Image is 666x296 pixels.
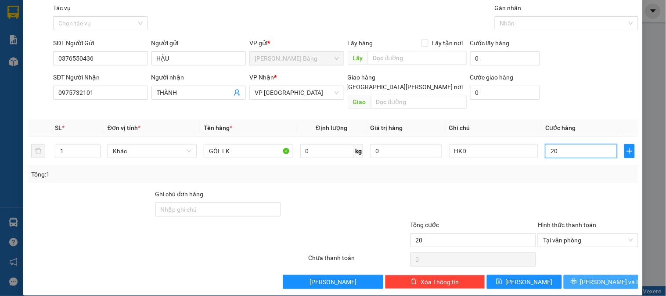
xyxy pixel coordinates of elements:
span: VP Nhận [249,74,274,81]
span: Tại văn phòng [543,234,633,247]
div: Người nhận [151,72,246,82]
span: Đơn vị tính [108,124,140,131]
span: Tên hàng [204,124,232,131]
input: Cước lấy hàng [470,51,540,65]
span: Giao hàng [348,74,376,81]
span: Tổng cước [410,221,439,228]
span: [GEOGRAPHIC_DATA][PERSON_NAME] nơi [343,82,467,92]
span: Khác [113,144,191,158]
span: close-circle [628,238,634,243]
button: delete [31,144,45,158]
div: Người gửi [151,38,246,48]
span: plus [625,148,634,155]
span: Xóa Thông tin [421,277,459,287]
span: Cước hàng [545,124,576,131]
div: Tổng: 1 [31,170,258,179]
span: Giá trị hàng [370,124,403,131]
span: Giao [348,95,371,109]
li: Bến xe [GEOGRAPHIC_DATA], 01 Võ Văn Truyện, KP 1, [PERSON_NAME] 2 [4,34,167,67]
label: Cước giao hàng [470,74,514,81]
input: Ghi chú đơn hàng [155,202,281,217]
div: SĐT Người Gửi [53,38,148,48]
span: [PERSON_NAME] và In [580,277,642,287]
button: deleteXóa Thông tin [385,275,485,289]
input: Dọc đường [368,51,467,65]
label: Tác vụ [53,4,71,11]
input: 0 [370,144,442,158]
span: Lấy [348,51,368,65]
span: save [496,278,502,285]
div: SĐT Người Nhận [53,72,148,82]
span: [PERSON_NAME] [310,277,356,287]
span: Decrease Value [90,151,100,158]
button: printer[PERSON_NAME] và In [564,275,638,289]
span: VP Tây Ninh [255,86,338,99]
label: Gán nhãn [495,4,522,11]
span: VP Trảng Bàng [255,52,338,65]
button: save[PERSON_NAME] [487,275,562,289]
span: up [93,146,98,151]
div: Chưa thanh toán [307,253,409,268]
button: plus [624,144,635,158]
span: printer [571,278,577,285]
span: user-add [234,89,241,96]
span: Định lượng [316,124,347,131]
span: delete [411,278,417,285]
input: Ghi Chú [449,144,538,158]
span: environment [50,36,58,43]
input: VD: Bàn, Ghế [204,144,293,158]
button: [PERSON_NAME] [283,275,383,289]
span: Lấy hàng [348,40,373,47]
label: Ghi chú đơn hàng [155,191,204,198]
span: Increase Value [90,144,100,151]
span: SL [55,124,62,131]
img: logo.jpg [4,4,48,48]
input: Cước giao hàng [470,86,540,100]
th: Ghi chú [446,119,542,137]
span: Lấy tận nơi [428,38,467,48]
label: Hình thức thanh toán [538,221,596,228]
b: [GEOGRAPHIC_DATA][PERSON_NAME] [50,6,144,32]
input: Dọc đường [371,95,467,109]
span: down [93,152,98,157]
span: [PERSON_NAME] [506,277,553,287]
span: kg [354,144,363,158]
div: VP gửi [249,38,344,48]
label: Cước lấy hàng [470,40,510,47]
